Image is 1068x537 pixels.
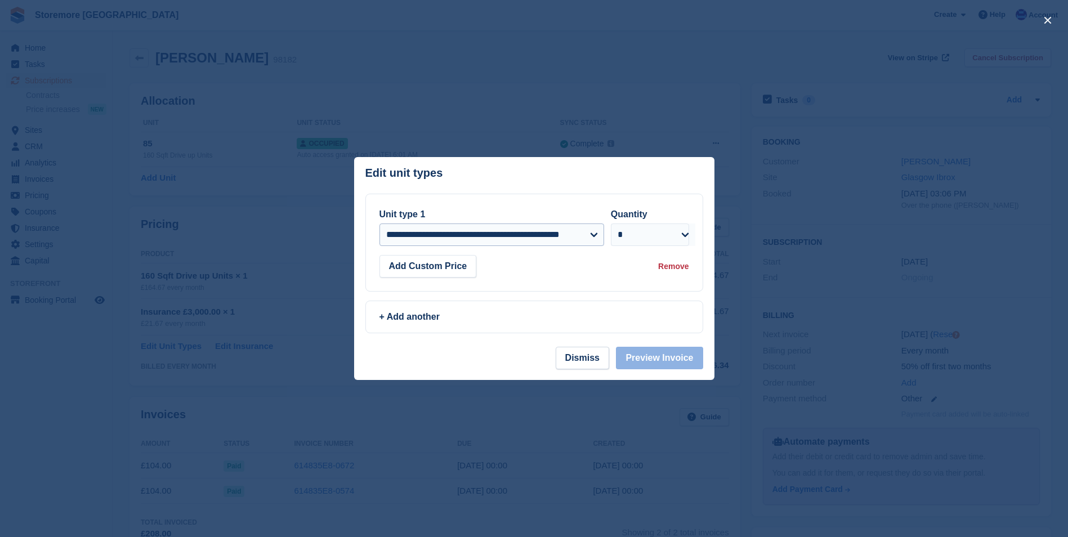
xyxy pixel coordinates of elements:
p: Edit unit types [365,167,443,180]
label: Quantity [611,209,647,219]
button: close [1039,11,1057,29]
div: + Add another [379,310,689,324]
button: Add Custom Price [379,255,477,278]
label: Unit type 1 [379,209,426,219]
div: Remove [658,261,689,272]
button: Preview Invoice [616,347,703,369]
button: Dismiss [556,347,609,369]
a: + Add another [365,301,703,333]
